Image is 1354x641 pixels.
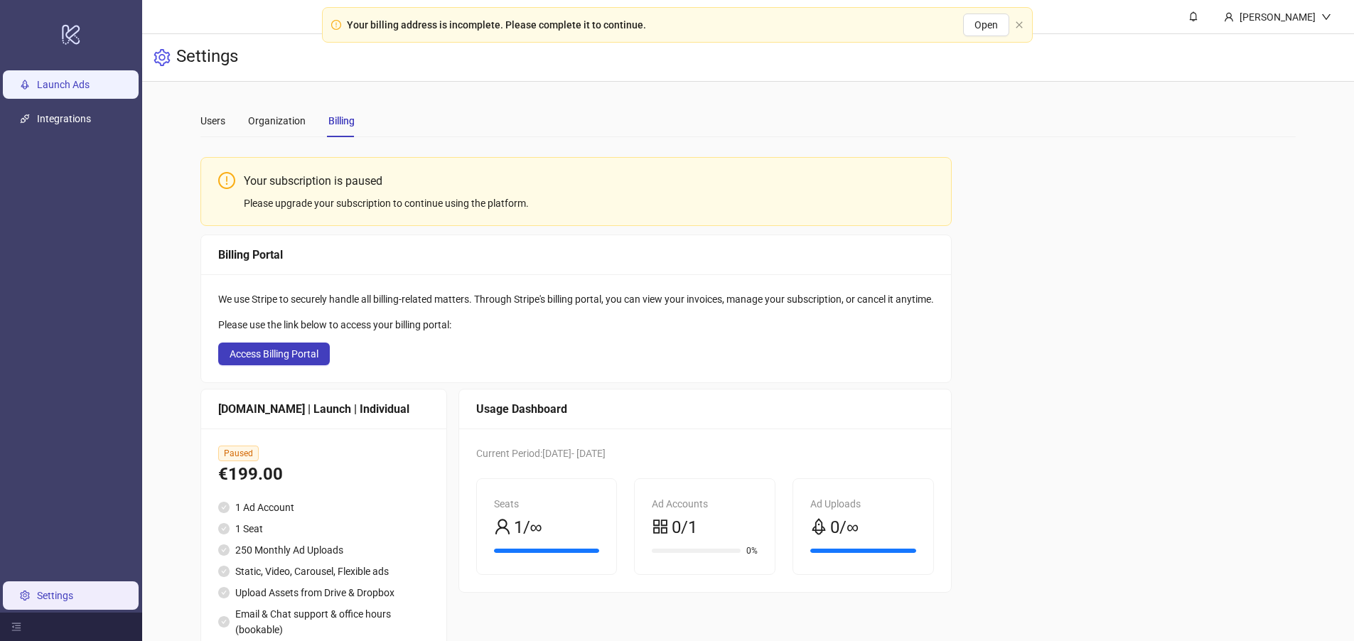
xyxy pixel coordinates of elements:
[218,343,330,365] button: Access Billing Portal
[218,521,429,537] li: 1 Seat
[244,172,934,190] div: Your subscription is paused
[328,113,355,129] div: Billing
[514,515,542,542] span: 1/∞
[218,502,230,513] span: check-circle
[218,446,259,461] span: Paused
[652,518,669,535] span: appstore
[248,113,306,129] div: Organization
[244,195,934,211] div: Please upgrade your subscription to continue using the platform.
[176,45,238,70] h3: Settings
[974,19,998,31] span: Open
[11,622,21,632] span: menu-fold
[230,348,318,360] span: Access Billing Portal
[218,523,230,534] span: check-circle
[218,564,429,579] li: Static, Video, Carousel, Flexible ads
[494,496,600,512] div: Seats
[218,291,934,307] div: We use Stripe to securely handle all billing-related matters. Through Stripe's billing portal, yo...
[476,400,934,418] div: Usage Dashboard
[218,616,230,627] span: check-circle
[218,587,230,598] span: check-circle
[810,496,916,512] div: Ad Uploads
[218,606,429,637] li: Email & Chat support & office hours (bookable)
[218,246,934,264] div: Billing Portal
[218,585,429,600] li: Upload Assets from Drive & Dropbox
[37,590,73,601] a: Settings
[1224,12,1234,22] span: user
[218,542,429,558] li: 250 Monthly Ad Uploads
[810,518,827,535] span: rocket
[1234,9,1321,25] div: [PERSON_NAME]
[218,461,429,488] div: €199.00
[218,172,235,189] span: exclamation-circle
[672,515,697,542] span: 0/1
[1321,12,1331,22] span: down
[347,17,646,33] div: Your billing address is incomplete. Please complete it to continue.
[746,546,758,555] span: 0%
[218,400,429,418] div: [DOMAIN_NAME] | Launch | Individual
[963,14,1009,36] button: Open
[1015,21,1023,29] span: close
[830,515,859,542] span: 0/∞
[494,518,511,535] span: user
[37,79,90,90] a: Launch Ads
[218,566,230,577] span: check-circle
[154,49,171,66] span: setting
[652,496,758,512] div: Ad Accounts
[218,500,429,515] li: 1 Ad Account
[218,317,934,333] div: Please use the link below to access your billing portal:
[200,113,225,129] div: Users
[218,544,230,556] span: check-circle
[1188,11,1198,21] span: bell
[37,113,91,124] a: Integrations
[476,448,606,459] span: Current Period: [DATE] - [DATE]
[331,20,341,30] span: exclamation-circle
[1015,21,1023,30] button: close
